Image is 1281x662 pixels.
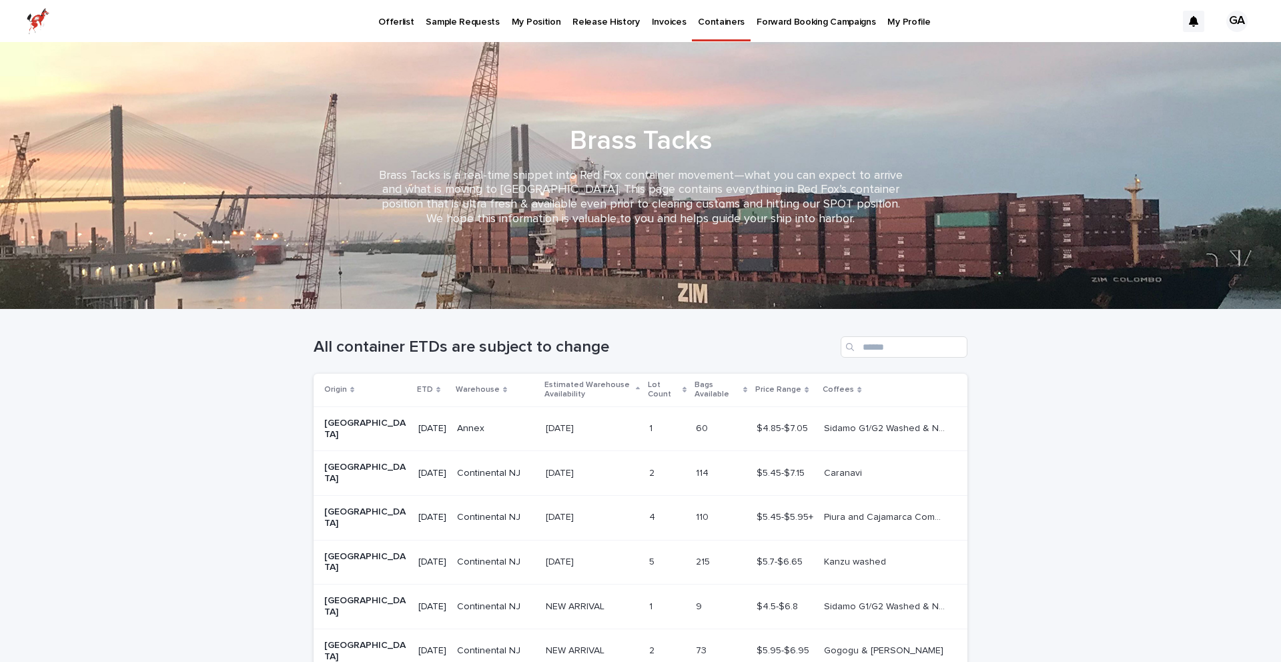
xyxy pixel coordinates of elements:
p: 2 [649,643,657,657]
p: $5.45-$7.15 [757,465,807,479]
p: 1 [649,599,655,613]
p: 114 [696,465,711,479]
p: $4.85-$7.05 [757,420,811,434]
p: Kanzu washed [824,554,889,568]
p: $4.5-$6.8 [757,599,801,613]
p: [GEOGRAPHIC_DATA] [324,507,408,529]
h1: Brass Tacks [314,125,967,157]
tr: [GEOGRAPHIC_DATA][DATE]Continental NJ[DATE][DATE] 55 215215 $5.7-$6.65$5.7-$6.65 Kanzu washedKanz... [314,540,967,585]
p: Continental NJ [457,557,535,568]
p: $5.7-$6.65 [757,554,805,568]
tr: [GEOGRAPHIC_DATA][DATE]Continental NJ[DATE][DATE] 44 110110 $5.45-$5.95+$5.45-$5.95+ Piura and Ca... [314,495,967,540]
p: Warehouse [456,382,500,397]
p: 1 [649,420,655,434]
p: 5 [649,554,657,568]
p: [DATE] [546,509,576,523]
p: Continental NJ [457,512,535,523]
p: [DATE] [418,645,446,657]
p: 215 [696,554,713,568]
p: Annex [457,423,535,434]
p: Price Range [755,382,801,397]
h1: All container ETDs are subject to change [314,338,835,357]
p: [DATE] [546,420,576,434]
p: Continental NJ [457,601,535,613]
p: [GEOGRAPHIC_DATA] [324,551,408,574]
p: $5.45-$5.95+ [757,509,816,523]
p: [GEOGRAPHIC_DATA] [324,462,408,484]
tr: [GEOGRAPHIC_DATA][DATE]Annex[DATE][DATE] 11 6060 $4.85-$7.05$4.85-$7.05 Sidamo G1/G2 Washed & Nat... [314,406,967,451]
p: [DATE] [546,465,576,479]
p: [DATE] [418,423,446,434]
p: Continental NJ [457,468,535,479]
div: GA [1226,11,1248,32]
p: [DATE] [418,557,446,568]
tr: [GEOGRAPHIC_DATA][DATE]Continental NJ[DATE][DATE] 22 114114 $5.45-$7.15$5.45-$7.15 CaranaviCaranavi [314,451,967,496]
p: 110 [696,509,711,523]
tr: [GEOGRAPHIC_DATA][DATE]Continental NJNEW ARRIVALNEW ARRIVAL 11 99 $4.5-$6.8$4.5-$6.8 Sidamo G1/G2... [314,585,967,629]
p: 60 [696,420,711,434]
p: Sidamo G1/G2 Washed & Naturals [824,420,949,434]
p: 4 [649,509,658,523]
p: Gogogu & [PERSON_NAME] [824,643,946,657]
p: Origin [324,382,347,397]
p: NEW ARRIVAL [546,599,607,613]
p: Estimated Warehouse Availability [544,378,632,402]
img: zttTXibQQrCfv9chImQE [27,8,49,35]
p: [DATE] [418,601,446,613]
p: [DATE] [546,554,576,568]
p: [DATE] [418,512,446,523]
p: Brass Tacks is a real-time snippet into Red Fox container movement—what you can expect to arrive ... [374,169,907,226]
p: [GEOGRAPHIC_DATA] [324,418,408,440]
p: Coffees [823,382,854,397]
p: Lot Count [648,378,679,402]
p: Continental NJ [457,645,535,657]
p: Sidamo G1/G2 Washed & Naturals [824,599,949,613]
p: 73 [696,643,709,657]
p: Piura and Cajamarca Community Lots [824,509,949,523]
p: $5.95-$6.95 [757,643,812,657]
p: Bags Available [695,378,740,402]
p: [GEOGRAPHIC_DATA] [324,595,408,618]
p: NEW ARRIVAL [546,643,607,657]
p: 2 [649,465,657,479]
p: ETD [417,382,433,397]
p: Caranavi [824,465,865,479]
input: Search [841,336,967,358]
p: [DATE] [418,468,446,479]
p: 9 [696,599,705,613]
